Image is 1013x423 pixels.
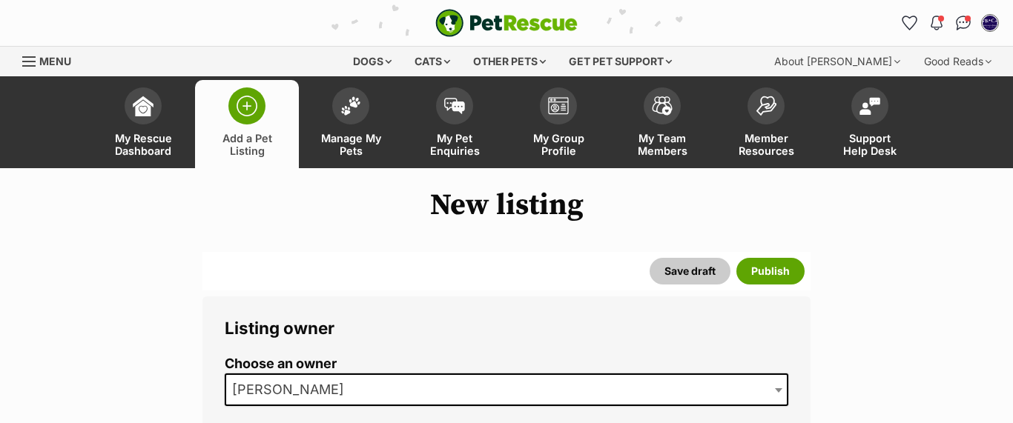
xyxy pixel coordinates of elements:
a: My Rescue Dashboard [91,80,195,168]
a: My Group Profile [506,80,610,168]
span: Support Help Desk [837,132,903,157]
a: Member Resources [714,80,818,168]
a: Add a Pet Listing [195,80,299,168]
ul: Account quick links [898,11,1002,35]
a: My Team Members [610,80,714,168]
span: My Team Members [629,132,696,157]
img: pet-enquiries-icon-7e3ad2cf08bfb03b45e93fb7055b45f3efa6380592205ae92323e6603595dc1f.svg [444,98,465,114]
img: manage-my-pets-icon-02211641906a0b7f246fdf0571729dbe1e7629f14944591b6c1af311fb30b64b.svg [340,96,361,116]
img: help-desk-icon-fdf02630f3aa405de69fd3d07c3f3aa587a6932b1a1747fa1d2bba05be0121f9.svg [859,97,880,115]
span: Heather Watkins [225,373,788,406]
button: Notifications [925,11,948,35]
img: Heather Watkins profile pic [983,16,997,30]
img: add-pet-listing-icon-0afa8454b4691262ce3f59096e99ab1cd57d4a30225e0717b998d2c9b9846f56.svg [237,96,257,116]
div: Other pets [463,47,556,76]
div: Dogs [343,47,402,76]
a: Menu [22,47,82,73]
button: Publish [736,258,805,284]
a: My Pet Enquiries [403,80,506,168]
span: My Group Profile [525,132,592,157]
a: Conversations [951,11,975,35]
span: My Pet Enquiries [421,132,488,157]
button: Save draft [650,258,730,284]
img: team-members-icon-5396bd8760b3fe7c0b43da4ab00e1e3bb1a5d9ba89233759b79545d2d3fc5d0d.svg [652,96,673,116]
span: Member Resources [733,132,799,157]
span: Manage My Pets [317,132,384,157]
div: Good Reads [914,47,1002,76]
img: member-resources-icon-8e73f808a243e03378d46382f2149f9095a855e16c252ad45f914b54edf8863c.svg [756,96,776,116]
a: Manage My Pets [299,80,403,168]
a: PetRescue [435,9,578,37]
div: Get pet support [558,47,682,76]
img: dashboard-icon-eb2f2d2d3e046f16d808141f083e7271f6b2e854fb5c12c21221c1fb7104beca.svg [133,96,154,116]
img: group-profile-icon-3fa3cf56718a62981997c0bc7e787c4b2cf8bcc04b72c1350f741eb67cf2f40e.svg [548,97,569,115]
label: Choose an owner [225,356,788,372]
span: Heather Watkins [226,379,359,400]
span: My Rescue Dashboard [110,132,176,157]
span: Add a Pet Listing [214,132,280,157]
div: Cats [404,47,461,76]
img: logo-e224e6f780fb5917bec1dbf3a21bbac754714ae5b6737aabdf751b685950b380.svg [435,9,578,37]
img: notifications-46538b983faf8c2785f20acdc204bb7945ddae34d4c08c2a6579f10ce5e182be.svg [931,16,943,30]
button: My account [978,11,1002,35]
span: Menu [39,55,71,67]
a: Favourites [898,11,922,35]
img: chat-41dd97257d64d25036548639549fe6c8038ab92f7586957e7f3b1b290dea8141.svg [956,16,971,30]
span: Listing owner [225,318,334,338]
div: About [PERSON_NAME] [764,47,911,76]
a: Support Help Desk [818,80,922,168]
